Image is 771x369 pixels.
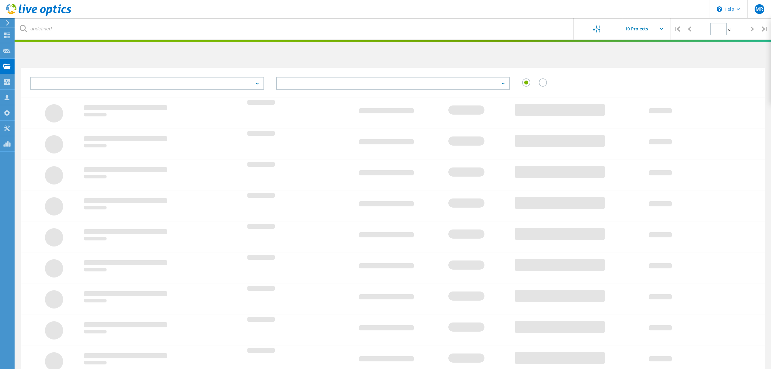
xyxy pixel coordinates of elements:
span: of [728,27,732,32]
svg: \n [717,6,722,12]
div: | [671,18,683,40]
input: undefined [15,18,574,40]
span: MR [756,7,763,12]
a: Live Optics Dashboard [6,13,71,17]
div: | [759,18,771,40]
